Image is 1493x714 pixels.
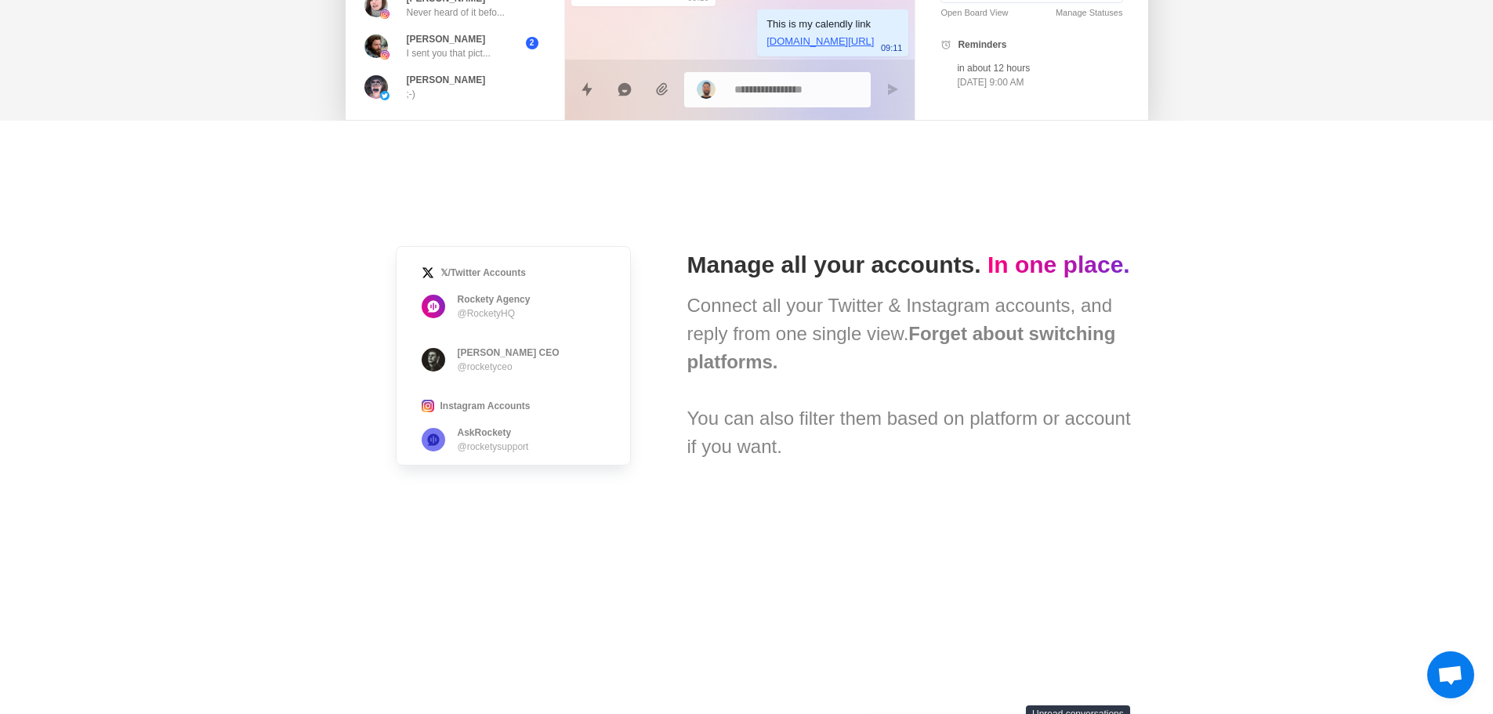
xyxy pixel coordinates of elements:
button: Reply with AI [609,74,640,105]
p: [PERSON_NAME] [407,73,486,87]
img: picture [380,9,390,19]
p: Reminders [958,38,1006,52]
span: In one place. [987,252,1130,277]
button: Quick replies [571,74,603,105]
p: ;-) [407,87,415,101]
img: picture [364,34,388,58]
p: 09:11 [881,39,903,56]
button: Add media [647,74,678,105]
a: Manage Statuses [1056,6,1123,20]
p: Never heard of it befo... [407,5,505,20]
p: in about 12 hours [957,61,1030,75]
button: Send message [877,74,908,105]
img: picture [697,80,716,99]
p: [PERSON_NAME] [407,32,486,46]
div: This is my calendly link [766,16,874,50]
p: [DOMAIN_NAME][URL] [766,33,874,50]
p: [DATE] 9:00 AM [957,75,1030,89]
span: 2 [526,37,538,49]
img: picture [364,75,388,99]
div: Open chat [1427,651,1474,698]
div: Connect all your Twitter & Instagram accounts, and reply from one single view. You can also filte... [687,292,1136,461]
b: Forget about switching platforms. [687,323,1116,372]
h1: Manage all your accounts. [687,251,1136,279]
p: I sent you that pict... [407,46,491,60]
img: picture [380,50,390,60]
a: Open Board View [940,6,1008,20]
img: picture [380,91,390,100]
